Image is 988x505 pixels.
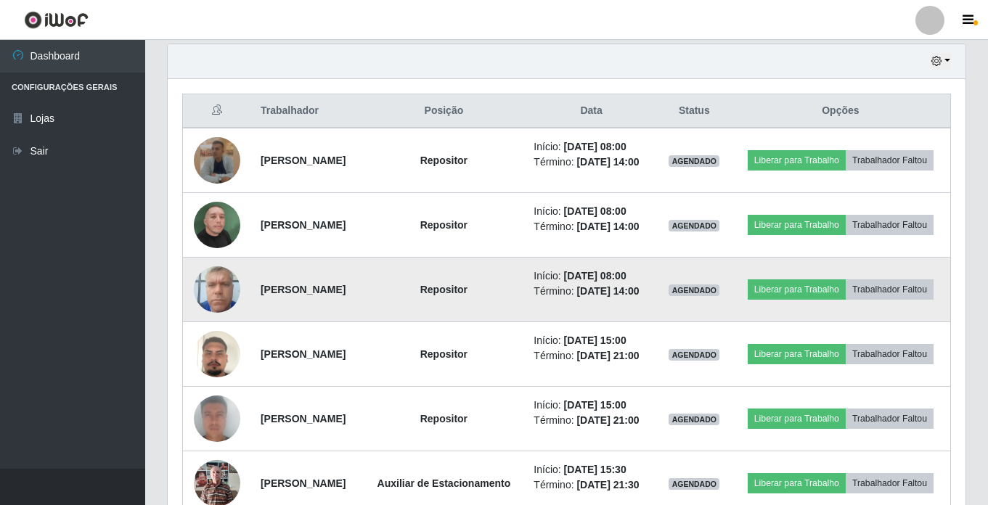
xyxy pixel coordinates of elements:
span: AGENDADO [669,414,719,425]
strong: Repositor [420,348,468,360]
span: AGENDADO [669,220,719,231]
button: Liberar para Trabalho [748,473,846,493]
li: Início: [534,139,648,155]
button: Liberar para Trabalho [748,215,846,235]
time: [DATE] 15:00 [564,399,626,411]
img: 1741788345526.jpeg [194,184,240,266]
li: Início: [534,462,648,477]
time: [DATE] 08:00 [564,270,626,282]
strong: Repositor [420,284,468,295]
time: [DATE] 21:00 [576,414,639,426]
button: Trabalhador Faltou [846,279,934,300]
button: Trabalhador Faltou [846,408,934,429]
li: Início: [534,398,648,413]
strong: [PERSON_NAME] [261,413,346,424]
th: Trabalhador [252,94,363,128]
li: Início: [534,268,648,284]
th: Status [658,94,731,128]
strong: [PERSON_NAME] [261,348,346,360]
span: AGENDADO [669,284,719,296]
time: [DATE] 08:00 [564,205,626,217]
button: Liberar para Trabalho [748,279,846,300]
button: Liberar para Trabalho [748,150,846,171]
time: [DATE] 14:00 [576,285,639,297]
strong: Repositor [420,413,468,424]
img: 1742301305907.jpeg [194,313,240,395]
strong: [PERSON_NAME] [261,219,346,231]
button: Trabalhador Faltou [846,150,934,171]
time: [DATE] 21:30 [576,479,639,490]
span: AGENDADO [669,155,719,167]
button: Trabalhador Faltou [846,215,934,235]
time: [DATE] 15:30 [564,464,626,475]
strong: [PERSON_NAME] [261,477,346,489]
span: AGENDADO [669,478,719,490]
li: Término: [534,155,648,170]
li: Término: [534,219,648,234]
li: Término: [534,284,648,299]
time: [DATE] 21:00 [576,350,639,361]
th: Data [525,94,657,128]
time: [DATE] 14:00 [576,221,639,232]
li: Término: [534,477,648,493]
strong: Repositor [420,155,468,166]
li: Término: [534,348,648,364]
img: CoreUI Logo [24,11,89,29]
strong: [PERSON_NAME] [261,284,346,295]
strong: [PERSON_NAME] [261,155,346,166]
li: Término: [534,413,648,428]
img: 1748706192585.jpeg [194,371,240,467]
time: [DATE] 14:00 [576,156,639,168]
button: Liberar para Trabalho [748,408,846,429]
img: 1755044277003.jpeg [194,137,240,184]
time: [DATE] 08:00 [564,141,626,152]
button: Trabalhador Faltou [846,473,934,493]
button: Trabalhador Faltou [846,344,934,364]
li: Início: [534,204,648,219]
button: Liberar para Trabalho [748,344,846,364]
th: Posição [362,94,525,128]
span: AGENDADO [669,349,719,361]
th: Opções [731,94,951,128]
img: 1747678149354.jpeg [194,258,240,320]
strong: Auxiliar de Estacionamento [377,477,511,489]
time: [DATE] 15:00 [564,334,626,346]
strong: Repositor [420,219,468,231]
li: Início: [534,333,648,348]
